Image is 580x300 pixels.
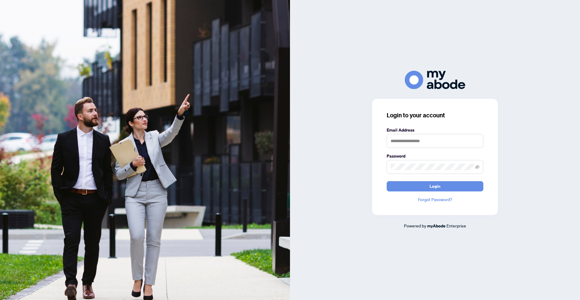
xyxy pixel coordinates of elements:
button: Login [387,181,483,191]
span: Enterprise [446,223,466,228]
label: Email Address [387,127,483,133]
a: myAbode [427,223,446,229]
span: Login [430,181,440,191]
img: ma-logo [405,71,465,89]
h3: Login to your account [387,111,483,119]
span: Powered by [404,223,426,228]
a: Forgot Password? [387,196,483,203]
span: eye-invisible [475,165,479,169]
label: Password [387,153,483,159]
